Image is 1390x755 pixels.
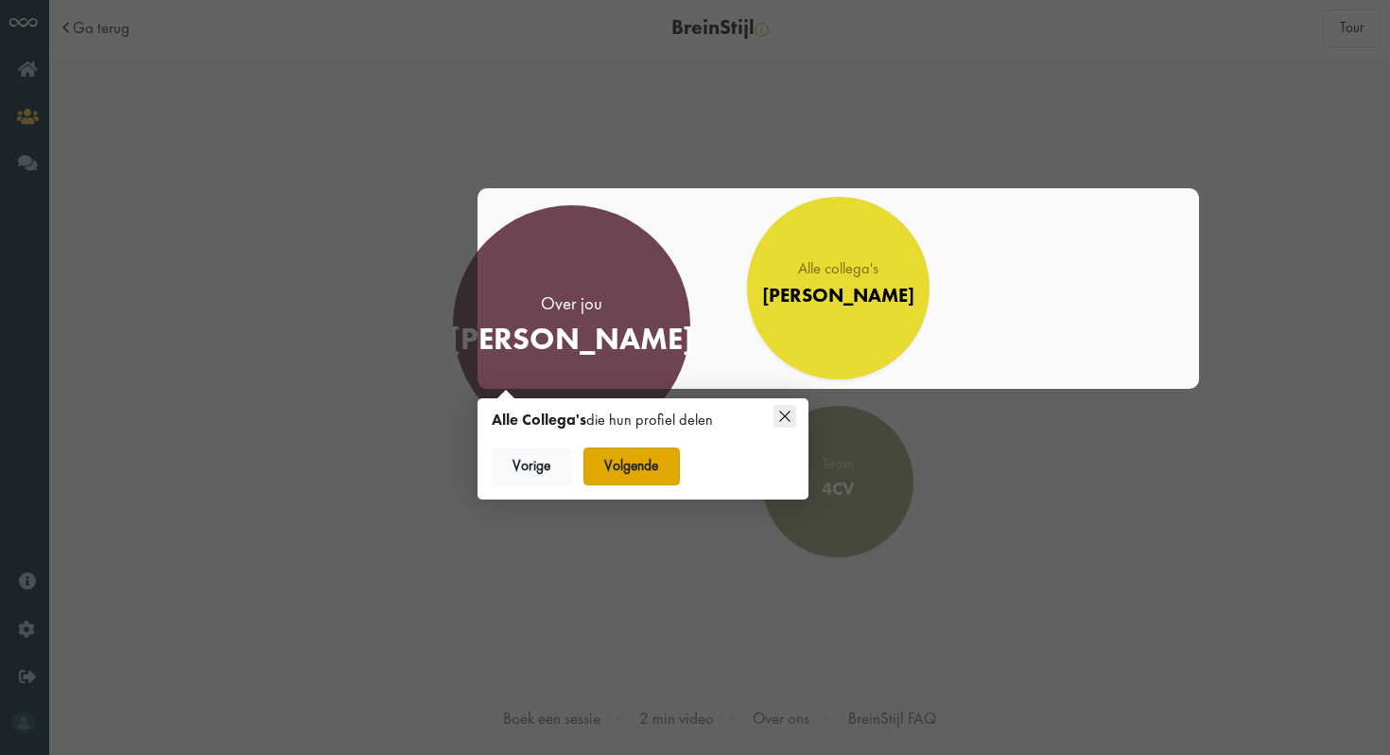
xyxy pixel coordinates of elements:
div: die hun profiel delen [492,410,761,431]
button: Volgende [583,448,680,485]
a: Alle collega's [PERSON_NAME] [747,197,930,380]
div: [PERSON_NAME] [762,284,914,307]
strong: Alle Collega's [492,410,586,430]
div: Alle collega's [762,261,914,276]
button: Vorige [492,448,572,485]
